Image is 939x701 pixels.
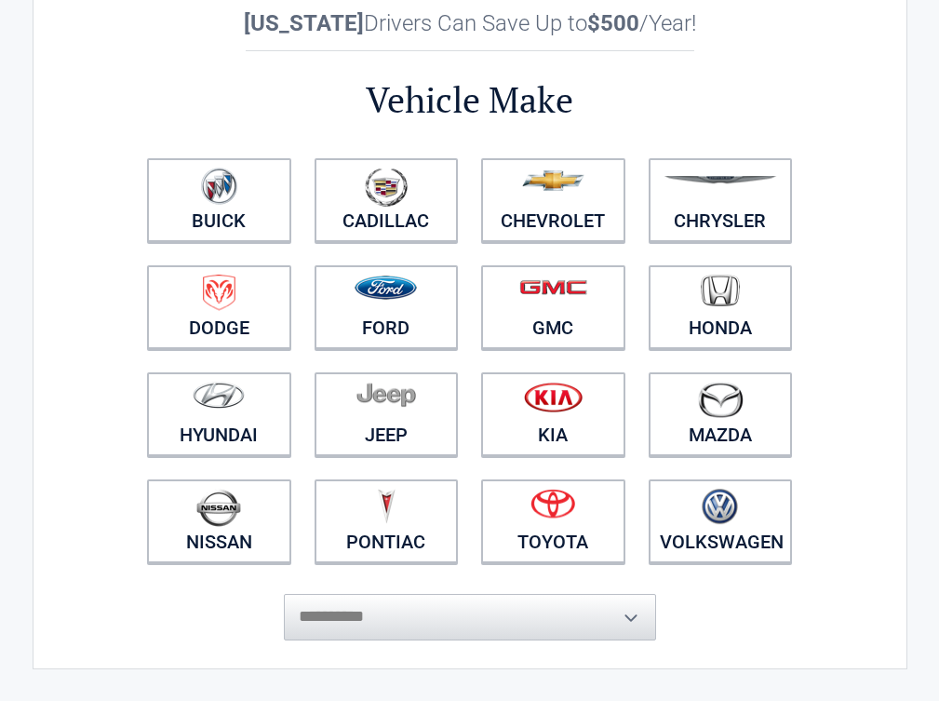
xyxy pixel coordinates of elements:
a: Chevrolet [481,158,625,242]
h2: Drivers Can Save Up to /Year [136,10,804,36]
b: [US_STATE] [244,10,364,36]
a: Volkswagen [649,479,793,563]
img: toyota [530,489,575,519]
img: mazda [697,382,744,418]
a: Hyundai [147,372,291,456]
a: Toyota [481,479,625,563]
img: gmc [519,279,587,295]
a: Chrysler [649,158,793,242]
h2: Vehicle Make [136,76,804,124]
a: Kia [481,372,625,456]
a: Mazda [649,372,793,456]
img: honda [701,275,740,307]
img: kia [524,382,583,412]
img: buick [201,168,237,205]
img: dodge [203,275,235,311]
a: Ford [315,265,459,349]
img: chevrolet [522,170,584,191]
a: Dodge [147,265,291,349]
a: Buick [147,158,291,242]
a: Jeep [315,372,459,456]
a: Cadillac [315,158,459,242]
a: Pontiac [315,479,459,563]
img: pontiac [377,489,396,524]
img: hyundai [193,382,245,409]
img: ford [355,276,417,300]
img: volkswagen [702,489,738,525]
b: $500 [587,10,639,36]
img: jeep [356,382,416,408]
img: cadillac [365,168,408,207]
a: GMC [481,265,625,349]
a: Honda [649,265,793,349]
img: nissan [196,489,241,527]
a: Nissan [147,479,291,563]
img: chrysler [664,176,777,184]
